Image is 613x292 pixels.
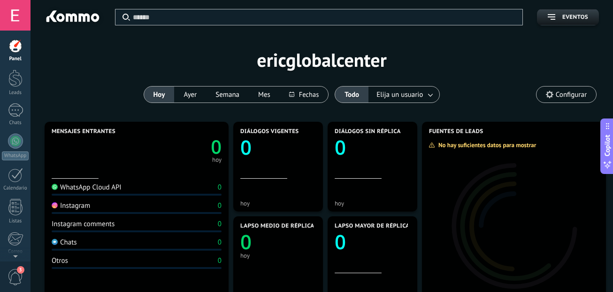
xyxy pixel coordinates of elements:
div: 0 [218,201,222,210]
div: 0 [218,238,222,247]
span: Eventos [562,14,588,21]
button: Todo [335,87,368,103]
text: 0 [211,134,222,159]
div: hoy [240,252,316,259]
div: Instagram comments [52,220,115,229]
div: hoy [335,200,410,207]
span: Elija un usuario [375,88,425,101]
text: 0 [335,134,346,161]
span: Fuentes de leads [429,128,483,135]
div: Instagram [52,201,90,210]
text: 0 [240,134,252,161]
button: Eventos [537,9,599,25]
div: Panel [2,56,29,62]
span: Mensajes entrantes [52,128,115,135]
span: Lapso medio de réplica [240,223,314,229]
button: Elija un usuario [368,87,439,103]
div: 0 [218,183,222,192]
button: Ayer [174,87,206,103]
img: WhatsApp Cloud API [52,184,58,190]
div: hoy [240,200,316,207]
div: WhatsApp [2,151,29,160]
div: hoy [212,158,222,162]
div: Listas [2,218,29,224]
span: Lapso mayor de réplica [335,223,409,229]
span: Copilot [603,134,612,156]
img: Chats [52,239,58,245]
div: Calendario [2,185,29,191]
button: Semana [206,87,249,103]
div: No hay suficientes datos para mostrar [429,141,543,149]
div: Chats [52,238,77,247]
span: 3 [17,266,24,274]
div: WhatsApp Cloud API [52,183,122,192]
div: 0 [218,256,222,265]
div: Chats [2,120,29,126]
div: 0 [218,220,222,229]
span: Diálogos vigentes [240,128,299,135]
button: Fechas [280,87,328,103]
img: Instagram [52,202,58,208]
div: Leads [2,90,29,96]
text: 0 [335,229,346,255]
button: Mes [249,87,280,103]
span: Configurar [556,91,587,99]
div: Otros [52,256,68,265]
span: Diálogos sin réplica [335,128,401,135]
button: Hoy [144,87,175,103]
text: 0 [240,229,252,255]
a: 0 [137,134,222,159]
